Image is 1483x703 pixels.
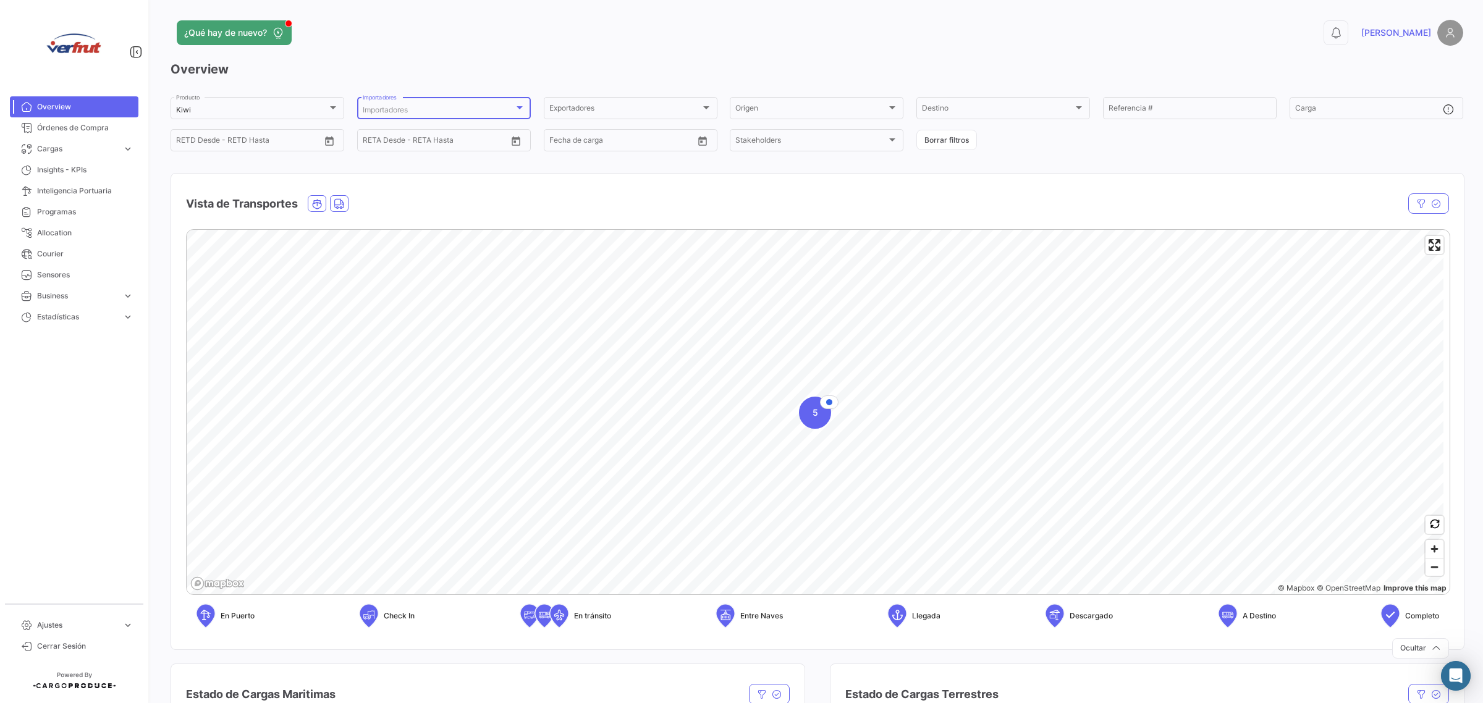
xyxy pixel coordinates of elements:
[1278,583,1314,592] a: Mapbox
[10,159,138,180] a: Insights - KPIs
[1243,610,1276,621] span: A Destino
[37,185,133,196] span: Inteligencia Portuaria
[10,264,138,285] a: Sensores
[331,196,348,211] button: Land
[363,105,408,114] span: Importadores
[207,138,276,146] input: Hasta
[37,122,133,133] span: Órdenes de Compra
[845,686,999,703] h4: Estado de Cargas Terrestres
[37,248,133,259] span: Courier
[221,610,255,621] span: En Puerto
[37,311,117,322] span: Estadísticas
[37,641,133,652] span: Cerrar Sesión
[1405,610,1439,621] span: Completo
[580,138,649,146] input: Hasta
[693,132,712,150] button: Open calendar
[1426,236,1443,254] button: Enter fullscreen
[37,143,117,154] span: Cargas
[186,686,336,703] h4: Estado de Cargas Maritimas
[10,222,138,243] a: Allocation
[10,180,138,201] a: Inteligencia Portuaria
[916,130,977,150] button: Borrar filtros
[171,61,1463,78] h3: Overview
[186,195,298,213] h4: Vista de Transportes
[1426,558,1443,576] button: Zoom out
[190,576,245,591] a: Mapbox logo
[363,138,385,146] input: Desde
[37,290,117,301] span: Business
[308,196,326,211] button: Ocean
[394,138,463,146] input: Hasta
[1437,20,1463,46] img: placeholder-user.png
[735,138,887,146] span: Stakeholders
[176,105,191,114] mat-select-trigger: Kiwi
[912,610,940,621] span: Llegada
[922,106,1073,114] span: Destino
[1070,610,1113,621] span: Descargado
[549,138,572,146] input: Desde
[799,397,831,429] div: Map marker
[122,290,133,301] span: expand_more
[1384,583,1447,592] a: Map feedback
[37,101,133,112] span: Overview
[320,132,339,150] button: Open calendar
[1426,540,1443,558] button: Zoom in
[10,201,138,222] a: Programas
[1441,661,1471,691] div: Abrir Intercom Messenger
[177,20,292,45] button: ¿Qué hay de nuevo?
[740,610,783,621] span: Entre Naves
[384,610,415,621] span: Check In
[176,138,198,146] input: Desde
[122,620,133,631] span: expand_more
[10,243,138,264] a: Courier
[37,206,133,217] span: Programas
[1426,558,1443,576] span: Zoom out
[10,117,138,138] a: Órdenes de Compra
[735,106,887,114] span: Origen
[10,96,138,117] a: Overview
[813,406,818,419] span: 5
[1361,27,1431,39] span: [PERSON_NAME]
[43,15,105,77] img: verfrut.png
[37,164,133,175] span: Insights - KPIs
[507,132,525,150] button: Open calendar
[184,27,267,39] span: ¿Qué hay de nuevo?
[574,610,611,621] span: En tránsito
[37,227,133,238] span: Allocation
[549,106,701,114] span: Exportadores
[1392,638,1449,659] button: Ocultar
[37,269,133,280] span: Sensores
[1317,583,1380,592] a: OpenStreetMap
[122,311,133,322] span: expand_more
[122,143,133,154] span: expand_more
[187,230,1443,596] canvas: Map
[37,620,117,631] span: Ajustes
